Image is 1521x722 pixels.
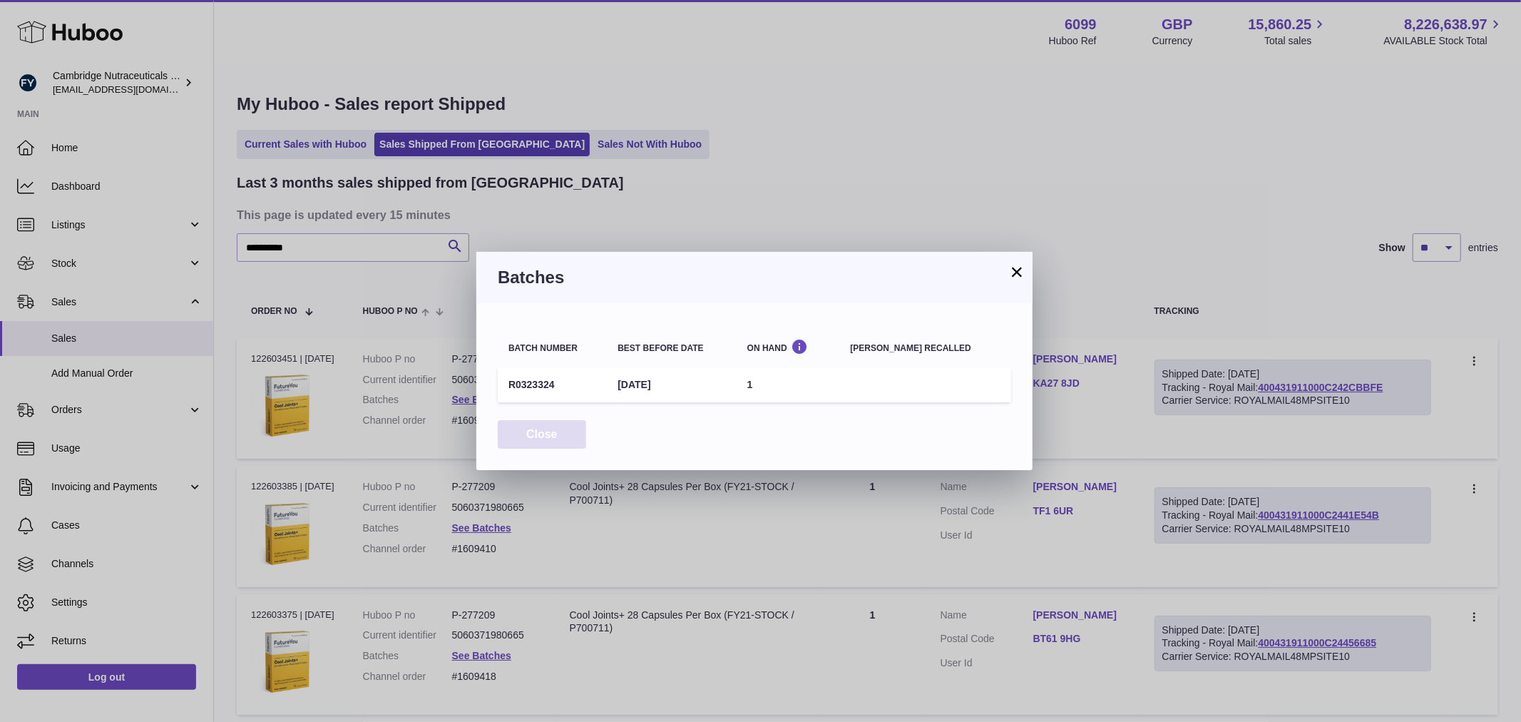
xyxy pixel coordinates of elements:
div: [PERSON_NAME] recalled [851,344,1000,353]
button: Close [498,420,586,449]
h3: Batches [498,266,1011,289]
button: × [1008,263,1025,280]
td: 1 [737,367,840,402]
div: Best before date [618,344,725,353]
div: On Hand [747,339,829,352]
td: R0323324 [498,367,607,402]
div: Batch number [508,344,596,353]
td: [DATE] [607,367,736,402]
